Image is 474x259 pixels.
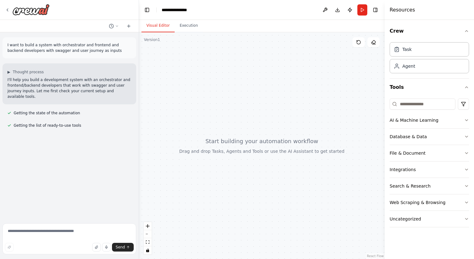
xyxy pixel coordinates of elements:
button: ▶Thought process [7,70,44,75]
div: React Flow controls [144,222,152,254]
button: Uncategorized [390,211,469,227]
div: Task [402,46,412,52]
button: Visual Editor [141,19,175,32]
div: Version 1 [144,37,160,42]
button: Send [112,243,134,252]
p: I'll help you build a development system with an orchestrator and frontend/backend developers tha... [7,77,131,99]
button: Hide right sidebar [371,6,380,14]
div: File & Document [390,150,426,156]
div: Crew [390,40,469,78]
div: Search & Research [390,183,431,189]
a: React Flow attribution [367,254,384,258]
button: Improve this prompt [5,243,14,252]
span: ▶ [7,70,10,75]
div: Integrations [390,166,416,173]
button: Database & Data [390,129,469,145]
button: zoom in [144,222,152,230]
span: Thought process [13,70,44,75]
button: Web Scraping & Browsing [390,194,469,211]
span: Getting the list of ready-to-use tools [14,123,81,128]
h4: Resources [390,6,415,14]
div: Agent [402,63,415,69]
button: Execution [175,19,203,32]
button: Crew [390,22,469,40]
div: AI & Machine Learning [390,117,438,123]
nav: breadcrumb [162,7,193,13]
button: fit view [144,238,152,246]
button: Integrations [390,161,469,178]
div: Web Scraping & Browsing [390,199,445,206]
button: Upload files [92,243,101,252]
span: Getting the state of the automation [14,111,80,116]
button: Start a new chat [124,22,134,30]
div: Uncategorized [390,216,421,222]
button: Search & Research [390,178,469,194]
button: toggle interactivity [144,246,152,254]
button: Click to speak your automation idea [102,243,111,252]
div: Database & Data [390,134,427,140]
button: AI & Machine Learning [390,112,469,128]
button: zoom out [144,230,152,238]
button: Switch to previous chat [106,22,121,30]
img: Logo [12,4,50,15]
button: Tools [390,79,469,96]
span: Send [116,245,125,250]
button: File & Document [390,145,469,161]
button: Hide left sidebar [143,6,151,14]
div: Tools [390,96,469,232]
p: I want to build a system with orchestrator and frontend and backend developers with swagger and u... [7,42,131,53]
